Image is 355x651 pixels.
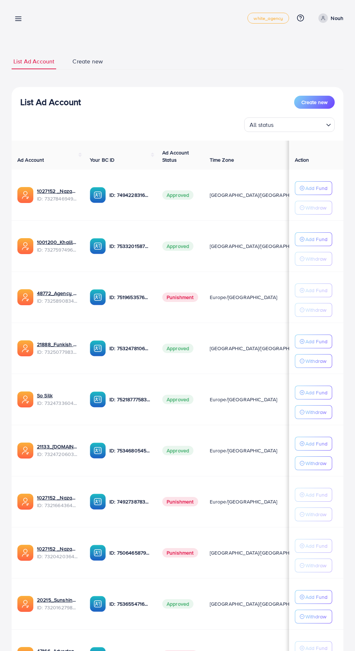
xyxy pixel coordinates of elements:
img: ic-ads-acc.e4c84228.svg [17,238,33,254]
p: ID: 7532478106985365521 [109,344,151,353]
span: Europe/[GEOGRAPHIC_DATA] [210,396,277,403]
div: <span class='underline'>20215_Sunshine Jewellery_1704358224476</span></br>7320162798393196545 [37,596,78,611]
div: <span class='underline'>1001200_Khalil_odai_1706089268800</span></br>7327597496786698241 [37,239,78,253]
span: Approved [162,190,193,200]
img: ic-ads-acc.e4c84228.svg [17,494,33,510]
div: Search for option [244,117,335,132]
button: Add Fund [295,232,332,246]
a: 1027152 _Nazaagency_oldaccount_004 [37,545,78,552]
span: Punishment [162,548,198,557]
a: white_agency [247,13,289,24]
span: Approved [162,344,193,353]
span: Punishment [162,293,198,302]
span: [GEOGRAPHIC_DATA]/[GEOGRAPHIC_DATA] [210,191,310,199]
p: ID: 7534680545914126344 [109,446,151,455]
a: Nouh [316,13,343,23]
button: Withdraw [295,354,332,368]
p: Add Fund [305,542,327,550]
div: <span class='underline'>1027152 _Nazaagency_oldaccount_004</span></br>7320420364126224386 [37,545,78,560]
span: [GEOGRAPHIC_DATA]/[GEOGRAPHIC_DATA] [210,600,310,608]
span: Action [295,156,309,163]
img: ic-ba-acc.ded83a64.svg [90,187,106,203]
img: ic-ba-acc.ded83a64.svg [90,391,106,407]
p: ID: 7494228316518858759 [109,191,151,199]
span: ID: 7324720603641184257 [37,451,78,458]
span: ID: 7327846949019926530 [37,195,78,202]
div: <span class='underline'>21133_COSIPETS.Pub_1705419444943</span></br>7324720603641184257 [37,443,78,458]
button: Add Fund [295,488,332,502]
p: Nouh [331,14,343,22]
button: Add Fund [295,590,332,604]
img: ic-ads-acc.e4c84228.svg [17,340,33,356]
p: Withdraw [305,510,326,519]
button: Withdraw [295,456,332,470]
span: Ad Account Status [162,149,189,163]
p: ID: 7492738783637520401 [109,497,151,506]
a: So Silk [37,392,78,399]
span: Approved [162,599,193,609]
span: Approved [162,395,193,404]
button: Withdraw [295,252,332,266]
span: Approved [162,446,193,455]
p: Add Fund [305,593,327,601]
p: Withdraw [305,612,326,621]
img: ic-ads-acc.e4c84228.svg [17,187,33,203]
p: ID: 7536554716026060816 [109,600,151,608]
input: Search for option [276,118,323,130]
a: 48772_Agency acc Glanza_1705691905413 [37,290,78,297]
a: 21133_[DOMAIN_NAME]_1705419444943 [37,443,78,450]
div: <span class='underline'>48772_Agency acc Glanza_1705691905413</span></br>7325890834673664002 [37,290,78,304]
img: ic-ba-acc.ded83a64.svg [90,545,106,561]
img: ic-ads-acc.e4c84228.svg [17,289,33,305]
button: Add Fund [295,386,332,399]
img: ic-ba-acc.ded83a64.svg [90,443,106,459]
p: Add Fund [305,235,327,244]
span: ID: 7320420364126224386 [37,553,78,560]
button: Withdraw [295,405,332,419]
span: Europe/[GEOGRAPHIC_DATA] [210,447,277,454]
p: Withdraw [305,254,326,263]
button: Withdraw [295,610,332,623]
a: 1027152 _Nazaagency_024 [37,187,78,195]
span: Europe/[GEOGRAPHIC_DATA] [210,294,277,301]
span: Europe/[GEOGRAPHIC_DATA] [210,498,277,505]
span: [GEOGRAPHIC_DATA]/[GEOGRAPHIC_DATA] [210,242,310,250]
div: <span class='underline'>1027152 _Nazaagency_024</span></br>7327846949019926530 [37,187,78,202]
div: <span class='underline'>So Silk</span></br>7324733604192452609 [37,392,78,407]
img: ic-ba-acc.ded83a64.svg [90,238,106,254]
p: Add Fund [305,490,327,499]
p: ID: 7519653576982134792 [109,293,151,302]
img: ic-ba-acc.ded83a64.svg [90,340,106,356]
p: Withdraw [305,357,326,365]
button: Withdraw [295,507,332,521]
span: [GEOGRAPHIC_DATA]/[GEOGRAPHIC_DATA] [210,549,310,556]
img: ic-ads-acc.e4c84228.svg [17,596,33,612]
img: ic-ba-acc.ded83a64.svg [90,289,106,305]
p: Add Fund [305,439,327,448]
img: ic-ba-acc.ded83a64.svg [90,494,106,510]
p: Add Fund [305,388,327,397]
iframe: Chat [324,618,350,646]
span: Your BC ID [90,156,115,163]
button: Add Fund [295,437,332,451]
p: Withdraw [305,203,326,212]
button: Create new [294,96,335,109]
p: ID: 7533201587280773136 [109,242,151,250]
p: ID: 7506465879023091720 [109,548,151,557]
button: Add Fund [295,283,332,297]
button: Add Fund [295,335,332,348]
button: Add Fund [295,181,332,195]
span: Create new [301,99,327,106]
span: Punishment [162,497,198,506]
a: 21888_Funkish New_1705502636330 [37,341,78,348]
div: <span class='underline'>21888_Funkish New_1705502636330</span></br>7325077983776194562 [37,341,78,356]
span: List Ad Account [13,57,54,66]
button: Withdraw [295,303,332,317]
img: ic-ba-acc.ded83a64.svg [90,596,106,612]
span: All status [248,120,275,130]
span: Ad Account [17,156,44,163]
h3: List Ad Account [20,97,81,107]
button: Add Fund [295,539,332,553]
p: ID: 7521877758339940369 [109,395,151,404]
p: Withdraw [305,306,326,314]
